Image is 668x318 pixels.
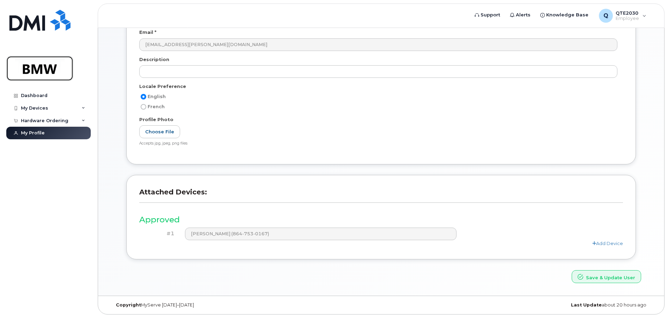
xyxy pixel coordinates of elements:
[139,188,623,203] h3: Attached Devices:
[148,94,166,99] span: English
[616,16,639,21] span: Employee
[592,241,623,246] a: Add Device
[571,302,602,308] strong: Last Update
[470,8,505,22] a: Support
[116,302,141,308] strong: Copyright
[594,9,651,23] div: QTE2030
[139,125,180,138] label: Choose File
[144,231,175,237] h4: #1
[481,12,500,19] span: Support
[139,83,186,90] label: Locale Preference
[139,56,169,63] label: Description
[572,270,641,283] button: Save & Update User
[141,104,146,110] input: French
[546,12,588,19] span: Knowledge Base
[638,288,663,313] iframe: Messenger Launcher
[139,116,173,123] label: Profile Photo
[603,12,608,20] span: Q
[505,8,535,22] a: Alerts
[139,141,617,146] div: Accepts jpg, jpeg, png files
[535,8,593,22] a: Knowledge Base
[111,302,291,308] div: MyServe [DATE]–[DATE]
[471,302,652,308] div: about 20 hours ago
[148,104,165,109] span: French
[141,94,146,99] input: English
[139,215,623,224] h3: Approved
[516,12,530,19] span: Alerts
[616,10,639,16] span: QTE2030
[139,29,156,36] label: Email *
